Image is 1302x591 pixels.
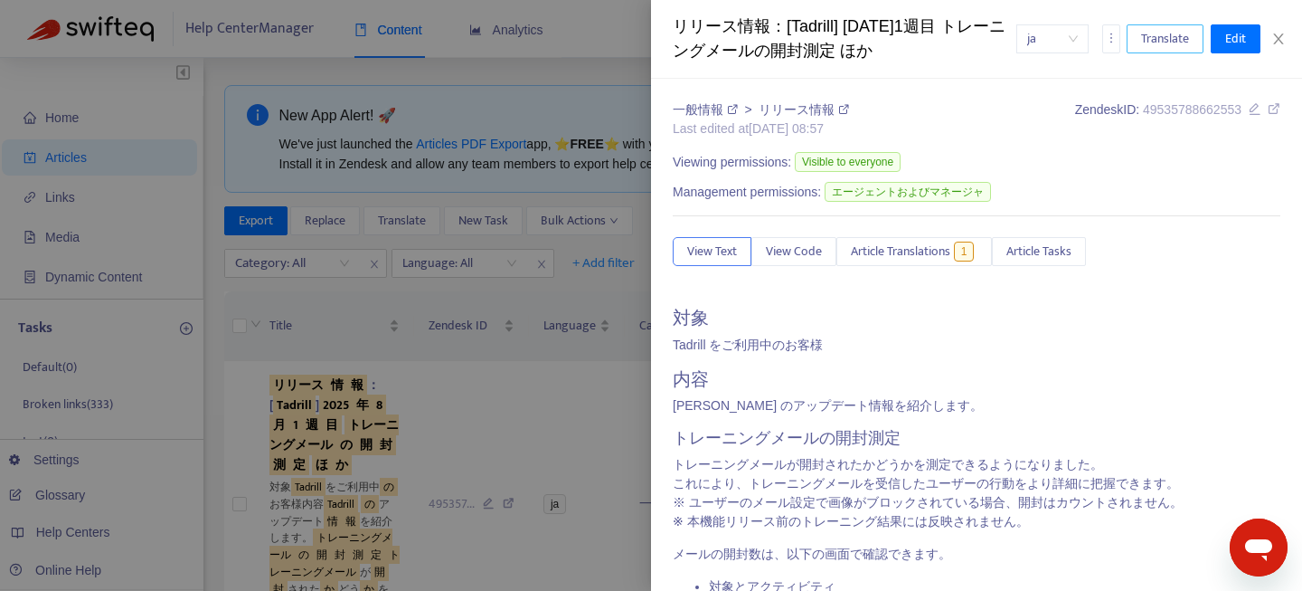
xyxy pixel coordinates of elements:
[673,102,741,117] a: 一般情報
[1105,32,1118,44] span: more
[673,237,751,266] button: View Text
[1143,102,1241,117] span: 49535788662553
[1027,25,1078,52] span: ja
[851,242,950,262] span: Article Translations
[673,545,1280,564] p: メールの開封数は、以下の画面で確認できます。
[795,152,901,172] span: Visible to everyone
[673,183,821,202] span: Management permissions:
[1225,29,1246,49] span: Edit
[1230,519,1288,577] iframe: 開啟傳訊視窗按鈕
[1211,24,1260,53] button: Edit
[1075,100,1280,138] div: Zendesk ID:
[1266,31,1291,48] button: Close
[1006,242,1071,262] span: Article Tasks
[992,237,1086,266] button: Article Tasks
[673,153,791,172] span: Viewing permissions:
[759,102,849,117] a: リリース情報
[1271,32,1286,46] span: close
[673,307,1280,329] h2: 対象
[673,396,1280,415] p: [PERSON_NAME] のアップデート情報を紹介します。
[687,242,737,262] span: View Text
[673,14,1016,63] div: リリース情報：[Tadrill] [DATE]1週目 トレーニングメールの開封測定 ほか
[1127,24,1203,53] button: Translate
[825,182,991,202] span: エージェントおよびマネージャ
[954,242,975,262] span: 1
[1141,29,1189,49] span: Translate
[673,429,1280,449] h3: トレーニングメールの開封測定
[673,336,1280,355] p: Tadrill をご利用中のお客様
[751,237,836,266] button: View Code
[766,242,822,262] span: View Code
[1102,24,1120,53] button: more
[673,368,1280,390] h2: 内容
[673,455,1280,531] p: トレーニングメールが開封されたかどうかを測定できるようになりました。 これにより、トレーニングメールを受信したユーザーの行動をより詳細に把握できます。 ※ ユーザーのメール設定で画像がブロックさ...
[673,100,849,119] div: >
[673,119,849,138] div: Last edited at [DATE] 08:57
[836,237,992,266] button: Article Translations1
